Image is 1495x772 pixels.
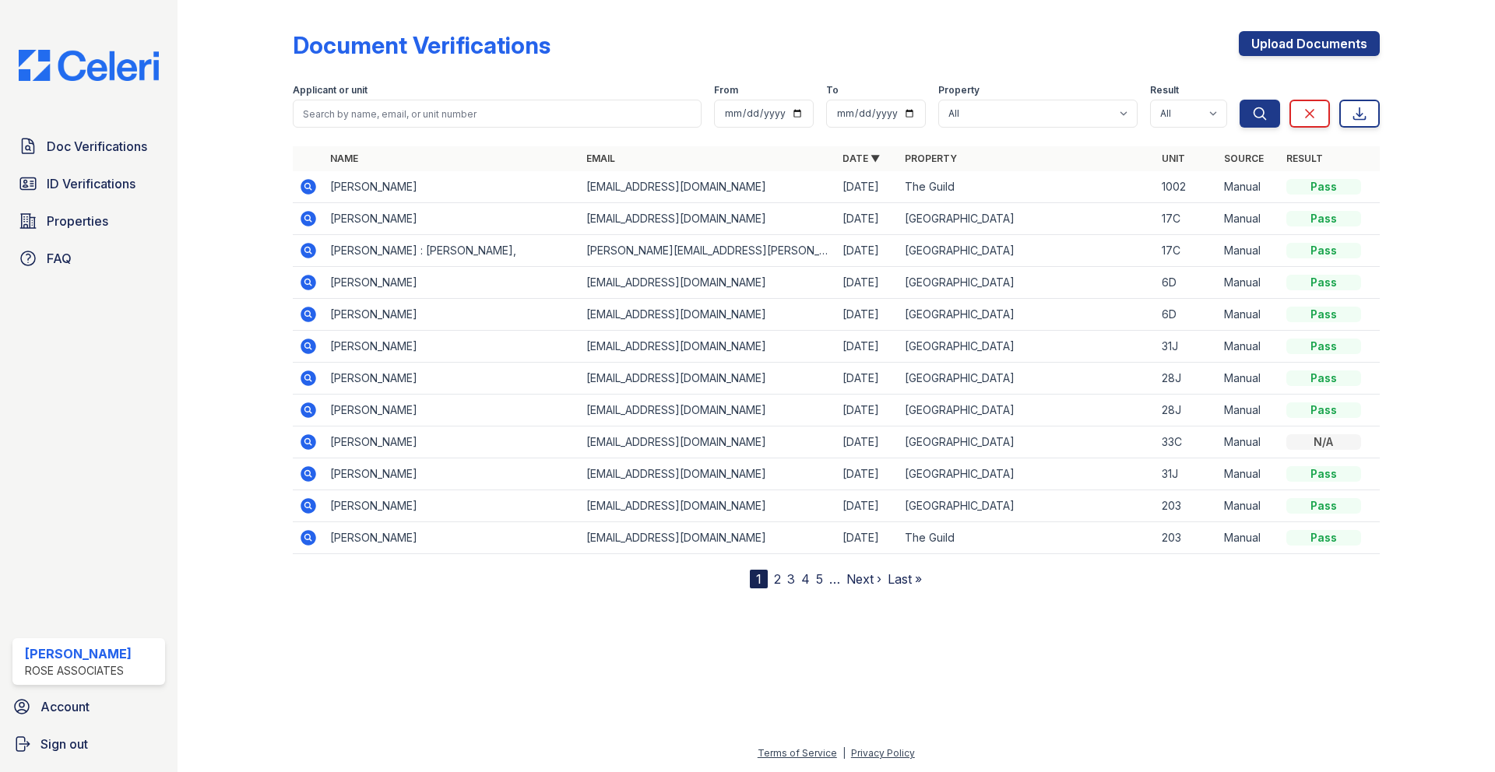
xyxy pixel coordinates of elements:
[1224,153,1264,164] a: Source
[1218,299,1280,331] td: Manual
[1156,363,1218,395] td: 28J
[580,363,836,395] td: [EMAIL_ADDRESS][DOMAIN_NAME]
[899,490,1155,522] td: [GEOGRAPHIC_DATA]
[6,691,171,722] a: Account
[899,522,1155,554] td: The Guild
[826,84,839,96] label: To
[1156,299,1218,331] td: 6D
[1218,203,1280,235] td: Manual
[580,331,836,363] td: [EMAIL_ADDRESS][DOMAIN_NAME]
[1150,84,1179,96] label: Result
[1218,267,1280,299] td: Manual
[1218,395,1280,426] td: Manual
[12,131,165,162] a: Doc Verifications
[1286,153,1323,164] a: Result
[758,747,837,759] a: Terms of Service
[330,153,358,164] a: Name
[836,458,899,490] td: [DATE]
[1156,426,1218,458] td: 33C
[836,267,899,299] td: [DATE]
[1286,530,1361,546] div: Pass
[1156,235,1218,267] td: 17C
[324,331,580,363] td: [PERSON_NAME]
[25,663,132,679] div: Rose Associates
[1286,179,1361,195] div: Pass
[774,571,781,587] a: 2
[1218,490,1280,522] td: Manual
[324,171,580,203] td: [PERSON_NAME]
[1156,490,1218,522] td: 203
[851,747,915,759] a: Privacy Policy
[1156,171,1218,203] td: 1002
[836,331,899,363] td: [DATE]
[580,458,836,490] td: [EMAIL_ADDRESS][DOMAIN_NAME]
[899,426,1155,458] td: [GEOGRAPHIC_DATA]
[1286,339,1361,354] div: Pass
[47,137,147,156] span: Doc Verifications
[836,203,899,235] td: [DATE]
[899,363,1155,395] td: [GEOGRAPHIC_DATA]
[293,31,551,59] div: Document Verifications
[6,50,171,81] img: CE_Logo_Blue-a8612792a0a2168367f1c8372b55b34899dd931a85d93a1a3d3e32e68fde9ad4.png
[938,84,980,96] label: Property
[324,267,580,299] td: [PERSON_NAME]
[842,747,846,759] div: |
[1218,426,1280,458] td: Manual
[1156,203,1218,235] td: 17C
[1162,153,1185,164] a: Unit
[836,426,899,458] td: [DATE]
[905,153,957,164] a: Property
[1239,31,1380,56] a: Upload Documents
[1218,331,1280,363] td: Manual
[1218,171,1280,203] td: Manual
[836,299,899,331] td: [DATE]
[324,522,580,554] td: [PERSON_NAME]
[324,395,580,426] td: [PERSON_NAME]
[12,243,165,274] a: FAQ
[1286,402,1361,418] div: Pass
[801,571,810,587] a: 4
[1156,395,1218,426] td: 28J
[47,212,108,230] span: Properties
[580,395,836,426] td: [EMAIL_ADDRESS][DOMAIN_NAME]
[1218,235,1280,267] td: Manual
[1156,458,1218,490] td: 31J
[6,728,171,760] a: Sign out
[1286,243,1361,258] div: Pass
[324,490,580,522] td: [PERSON_NAME]
[324,458,580,490] td: [PERSON_NAME]
[580,235,836,267] td: [PERSON_NAME][EMAIL_ADDRESS][PERSON_NAME][DOMAIN_NAME]
[1286,498,1361,514] div: Pass
[1218,458,1280,490] td: Manual
[324,235,580,267] td: [PERSON_NAME] : [PERSON_NAME],
[829,570,840,588] span: …
[787,571,795,587] a: 3
[899,267,1155,299] td: [GEOGRAPHIC_DATA]
[580,522,836,554] td: [EMAIL_ADDRESS][DOMAIN_NAME]
[714,84,738,96] label: From
[580,426,836,458] td: [EMAIL_ADDRESS][DOMAIN_NAME]
[1156,331,1218,363] td: 31J
[40,697,90,716] span: Account
[12,205,165,237] a: Properties
[324,203,580,235] td: [PERSON_NAME]
[580,267,836,299] td: [EMAIL_ADDRESS][DOMAIN_NAME]
[750,570,768,588] div: 1
[324,426,580,458] td: [PERSON_NAME]
[899,299,1155,331] td: [GEOGRAPHIC_DATA]
[293,84,368,96] label: Applicant or unit
[1156,267,1218,299] td: 6D
[580,299,836,331] td: [EMAIL_ADDRESS][DOMAIN_NAME]
[293,100,702,128] input: Search by name, email, or unit number
[324,363,580,395] td: [PERSON_NAME]
[899,331,1155,363] td: [GEOGRAPHIC_DATA]
[580,490,836,522] td: [EMAIL_ADDRESS][DOMAIN_NAME]
[836,235,899,267] td: [DATE]
[899,395,1155,426] td: [GEOGRAPHIC_DATA]
[12,168,165,199] a: ID Verifications
[25,644,132,663] div: [PERSON_NAME]
[580,171,836,203] td: [EMAIL_ADDRESS][DOMAIN_NAME]
[1286,211,1361,226] div: Pass
[1218,522,1280,554] td: Manual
